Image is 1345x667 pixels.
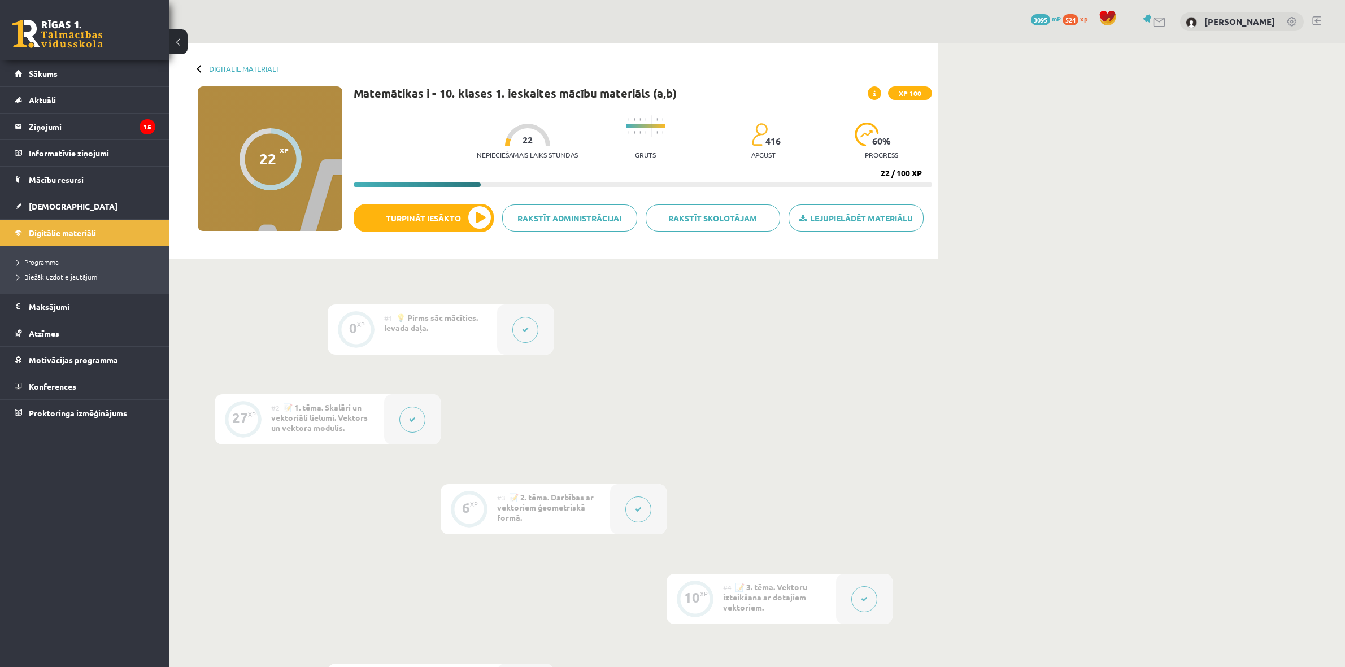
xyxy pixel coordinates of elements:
[462,503,470,513] div: 6
[1186,17,1197,28] img: Agnese Krūmiņa
[12,20,103,48] a: Rīgas 1. Tālmācības vidusskola
[29,294,155,320] legend: Maksājumi
[634,118,635,121] img: icon-short-line-57e1e144782c952c97e751825c79c345078a6d821885a25fce030b3d8c18986b.svg
[656,131,658,134] img: icon-short-line-57e1e144782c952c97e751825c79c345078a6d821885a25fce030b3d8c18986b.svg
[354,204,494,232] button: Turpināt iesākto
[29,228,96,238] span: Digitālie materiāli
[628,131,629,134] img: icon-short-line-57e1e144782c952c97e751825c79c345078a6d821885a25fce030b3d8c18986b.svg
[645,118,646,121] img: icon-short-line-57e1e144782c952c97e751825c79c345078a6d821885a25fce030b3d8c18986b.svg
[765,136,781,146] span: 416
[15,220,155,246] a: Digitālie materiāli
[232,413,248,423] div: 27
[15,400,155,426] a: Proktoringa izmēģinājums
[259,150,276,167] div: 22
[1063,14,1093,23] a: 524 xp
[140,119,155,134] i: 15
[271,403,280,412] span: #2
[497,493,506,502] span: #3
[888,86,932,100] span: XP 100
[15,294,155,320] a: Maksājumi
[662,118,663,121] img: icon-short-line-57e1e144782c952c97e751825c79c345078a6d821885a25fce030b3d8c18986b.svg
[15,114,155,139] a: Ziņojumi15
[15,193,155,219] a: [DEMOGRAPHIC_DATA]
[477,151,578,159] p: Nepieciešamais laiks stundās
[470,501,478,507] div: XP
[723,583,732,592] span: #4
[15,87,155,113] a: Aktuāli
[29,140,155,166] legend: Informatīvie ziņojumi
[209,64,278,73] a: Digitālie materiāli
[17,272,158,282] a: Biežāk uzdotie jautājumi
[17,258,59,267] span: Programma
[280,146,289,154] span: XP
[639,118,641,121] img: icon-short-line-57e1e144782c952c97e751825c79c345078a6d821885a25fce030b3d8c18986b.svg
[15,373,155,399] a: Konferences
[628,118,629,121] img: icon-short-line-57e1e144782c952c97e751825c79c345078a6d821885a25fce030b3d8c18986b.svg
[1031,14,1061,23] a: 3095 mP
[29,175,84,185] span: Mācību resursi
[384,312,478,333] span: 💡 Pirms sāc mācīties. Ievada daļa.
[723,582,807,612] span: 📝 3. tēma. Vektoru izteikšana ar dotajiem vektoriem.
[29,114,155,139] legend: Ziņojumi
[1204,16,1275,27] a: [PERSON_NAME]
[502,204,637,232] a: Rakstīt administrācijai
[29,328,59,338] span: Atzīmes
[751,151,776,159] p: apgūst
[523,135,533,145] span: 22
[865,151,898,159] p: progress
[15,60,155,86] a: Sākums
[357,321,365,328] div: XP
[700,591,708,597] div: XP
[656,118,658,121] img: icon-short-line-57e1e144782c952c97e751825c79c345078a6d821885a25fce030b3d8c18986b.svg
[634,131,635,134] img: icon-short-line-57e1e144782c952c97e751825c79c345078a6d821885a25fce030b3d8c18986b.svg
[17,257,158,267] a: Programma
[29,95,56,105] span: Aktuāli
[639,131,641,134] img: icon-short-line-57e1e144782c952c97e751825c79c345078a6d821885a25fce030b3d8c18986b.svg
[248,411,256,417] div: XP
[635,151,656,159] p: Grūts
[384,313,393,322] span: #1
[29,201,117,211] span: [DEMOGRAPHIC_DATA]
[662,131,663,134] img: icon-short-line-57e1e144782c952c97e751825c79c345078a6d821885a25fce030b3d8c18986b.svg
[751,123,768,146] img: students-c634bb4e5e11cddfef0936a35e636f08e4e9abd3cc4e673bd6f9a4125e45ecb1.svg
[15,140,155,166] a: Informatīvie ziņojumi
[1052,14,1061,23] span: mP
[29,381,76,391] span: Konferences
[497,492,594,522] span: 📝 2. tēma. Darbības ar vektoriem ģeometriskā formā.
[645,131,646,134] img: icon-short-line-57e1e144782c952c97e751825c79c345078a6d821885a25fce030b3d8c18986b.svg
[271,402,368,433] span: 📝 1. tēma. Skalāri un vektoriāli lielumi. Vektors un vektora modulis.
[646,204,781,232] a: Rakstīt skolotājam
[15,320,155,346] a: Atzīmes
[651,115,652,137] img: icon-long-line-d9ea69661e0d244f92f715978eff75569469978d946b2353a9bb055b3ed8787d.svg
[29,408,127,418] span: Proktoringa izmēģinājums
[1063,14,1078,25] span: 524
[15,347,155,373] a: Motivācijas programma
[15,167,155,193] a: Mācību resursi
[1031,14,1050,25] span: 3095
[789,204,924,232] a: Lejupielādēt materiālu
[354,86,677,100] h1: Matemātikas i - 10. klases 1. ieskaites mācību materiāls (a,b)
[29,355,118,365] span: Motivācijas programma
[684,592,700,603] div: 10
[1080,14,1087,23] span: xp
[17,272,99,281] span: Biežāk uzdotie jautājumi
[29,68,58,79] span: Sākums
[349,323,357,333] div: 0
[872,136,891,146] span: 60 %
[855,123,879,146] img: icon-progress-161ccf0a02000e728c5f80fcf4c31c7af3da0e1684b2b1d7c360e028c24a22f1.svg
